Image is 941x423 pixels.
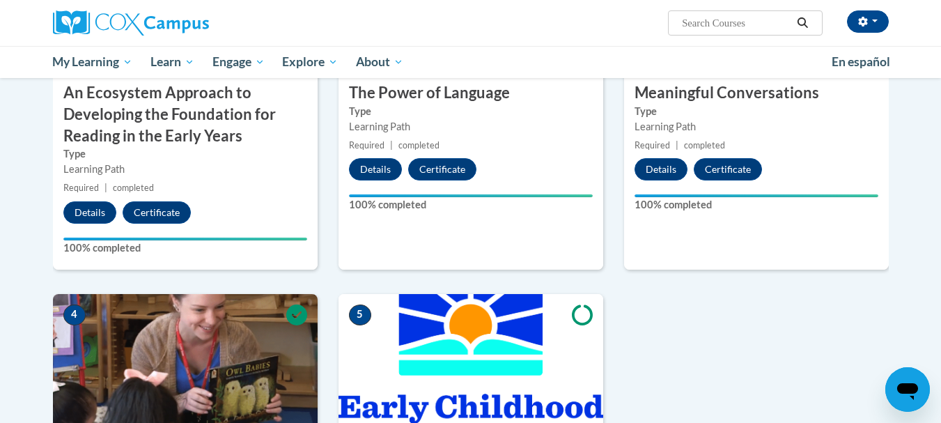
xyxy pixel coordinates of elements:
[792,15,813,31] button: Search
[349,140,384,151] span: Required
[356,54,403,70] span: About
[63,238,307,240] div: Your progress
[635,119,878,134] div: Learning Path
[53,82,318,146] h3: An Ecosystem Approach to Developing the Foundation for Reading in the Early Years
[635,104,878,119] label: Type
[832,54,890,69] span: En español
[282,54,338,70] span: Explore
[53,10,209,36] img: Cox Campus
[349,305,371,325] span: 5
[635,197,878,213] label: 100% completed
[349,197,593,213] label: 100% completed
[635,158,687,180] button: Details
[63,305,86,325] span: 4
[847,10,889,33] button: Account Settings
[349,104,593,119] label: Type
[212,54,265,70] span: Engage
[390,140,393,151] span: |
[347,46,412,78] a: About
[823,47,899,77] a: En español
[681,15,792,31] input: Search Courses
[339,82,603,104] h3: The Power of Language
[104,183,107,193] span: |
[63,162,307,177] div: Learning Path
[53,10,318,36] a: Cox Campus
[63,240,307,256] label: 100% completed
[398,140,440,151] span: completed
[349,158,402,180] button: Details
[150,54,194,70] span: Learn
[694,158,762,180] button: Certificate
[408,158,476,180] button: Certificate
[63,146,307,162] label: Type
[349,119,593,134] div: Learning Path
[123,201,191,224] button: Certificate
[624,82,889,104] h3: Meaningful Conversations
[63,183,99,193] span: Required
[349,194,593,197] div: Your progress
[885,367,930,412] iframe: Button to launch messaging window
[44,46,142,78] a: My Learning
[635,194,878,197] div: Your progress
[113,183,154,193] span: completed
[273,46,347,78] a: Explore
[635,140,670,151] span: Required
[676,140,678,151] span: |
[63,201,116,224] button: Details
[32,46,910,78] div: Main menu
[52,54,132,70] span: My Learning
[684,140,725,151] span: completed
[203,46,274,78] a: Engage
[141,46,203,78] a: Learn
